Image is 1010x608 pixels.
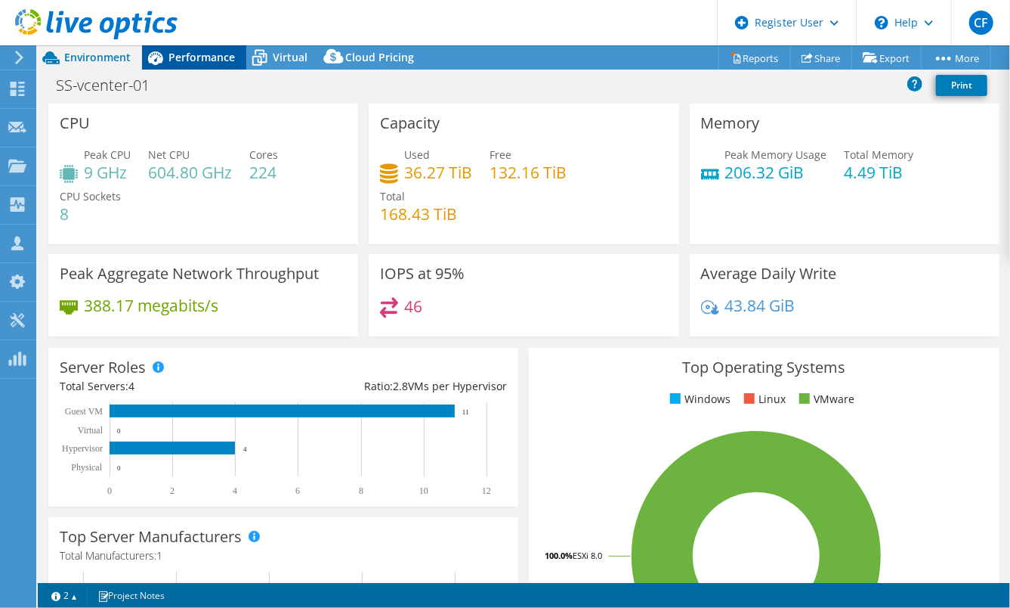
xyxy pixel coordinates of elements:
[148,147,190,162] span: Net CPU
[84,297,218,314] h4: 388.17 megabits/s
[148,164,232,181] h4: 604.80 GHz
[170,485,175,496] text: 2
[87,586,175,605] a: Project Notes
[380,115,440,132] h3: Capacity
[64,50,131,64] span: Environment
[380,265,465,282] h3: IOPS at 95%
[380,189,405,203] span: Total
[65,406,103,417] text: Guest VM
[540,359,987,376] h3: Top Operating Systems
[283,378,507,395] div: Ratio: VMs per Hypervisor
[62,443,103,454] text: Hypervisor
[84,147,131,162] span: Peak CPU
[273,50,307,64] span: Virtual
[84,164,131,181] h4: 9 GHz
[701,115,760,132] h3: Memory
[740,391,786,408] li: Linux
[419,485,428,496] text: 10
[168,50,235,64] span: Performance
[380,206,457,222] h4: 168.43 TiB
[60,115,90,132] h3: CPU
[404,298,422,315] h4: 46
[936,75,987,96] a: Print
[573,550,602,561] tspan: ESXi 8.0
[249,147,278,162] span: Cores
[60,359,146,376] h3: Server Roles
[71,462,102,473] text: Physical
[60,548,507,564] h4: Total Manufacturers:
[128,379,134,393] span: 4
[60,378,283,395] div: Total Servers:
[345,50,414,64] span: Cloud Pricing
[60,265,319,282] h3: Peak Aggregate Network Throughput
[490,164,567,181] h4: 132.16 TiB
[249,164,278,181] h4: 224
[107,485,112,496] text: 0
[875,16,888,29] svg: \n
[725,147,827,162] span: Peak Memory Usage
[490,147,511,162] span: Free
[795,391,854,408] li: VMware
[49,77,173,94] h1: SS-vcenter-01
[156,548,162,563] span: 1
[969,11,993,35] span: CF
[790,46,852,70] a: Share
[462,408,469,416] text: 11
[60,206,121,222] h4: 8
[482,485,491,496] text: 12
[545,550,573,561] tspan: 100.0%
[404,164,472,181] h4: 36.27 TiB
[921,46,991,70] a: More
[393,379,408,393] span: 2.8
[117,464,121,472] text: 0
[233,485,237,496] text: 4
[295,485,300,496] text: 6
[725,164,827,181] h4: 206.32 GiB
[404,147,430,162] span: Used
[701,265,837,282] h3: Average Daily Write
[41,586,88,605] a: 2
[845,147,914,162] span: Total Memory
[60,189,121,203] span: CPU Sockets
[359,485,363,496] text: 8
[117,427,121,435] text: 0
[845,164,914,181] h4: 4.49 TiB
[725,297,795,314] h4: 43.84 GiB
[851,46,922,70] a: Export
[666,391,730,408] li: Windows
[78,425,103,436] text: Virtual
[243,445,247,453] text: 4
[60,529,242,545] h3: Top Server Manufacturers
[718,46,791,70] a: Reports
